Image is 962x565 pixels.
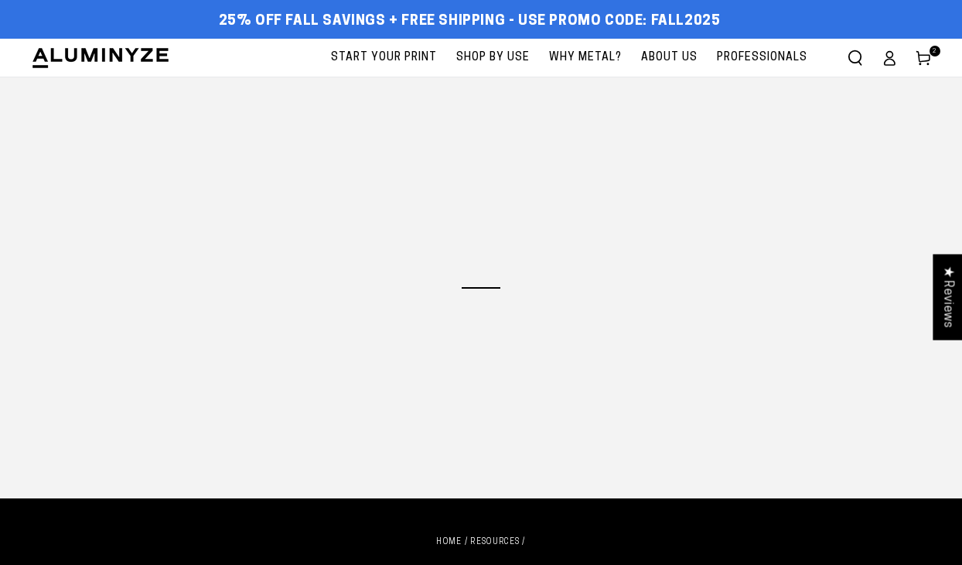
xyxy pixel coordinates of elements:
span: / [522,538,525,546]
span: 25% off FALL Savings + Free Shipping - Use Promo Code: FALL2025 [219,13,721,30]
summary: Search our site [838,41,872,75]
span: Professionals [717,48,807,67]
a: Start Your Print [323,39,445,77]
span: Start Your Print [331,48,437,67]
span: Why Metal? [549,48,622,67]
span: About Us [641,48,698,67]
a: About Us [633,39,705,77]
a: Why Metal? [541,39,629,77]
a: Professionals [709,39,815,77]
a: Shop By Use [449,39,537,77]
img: Aluminyze [31,46,170,70]
a: Resources [470,538,520,546]
span: 2 [933,46,937,56]
span: Shop By Use [456,48,530,67]
span: / [465,538,468,546]
nav: breadcrumbs [31,537,931,548]
a: Home [436,538,462,546]
div: Click to open Judge.me floating reviews tab [933,254,962,340]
